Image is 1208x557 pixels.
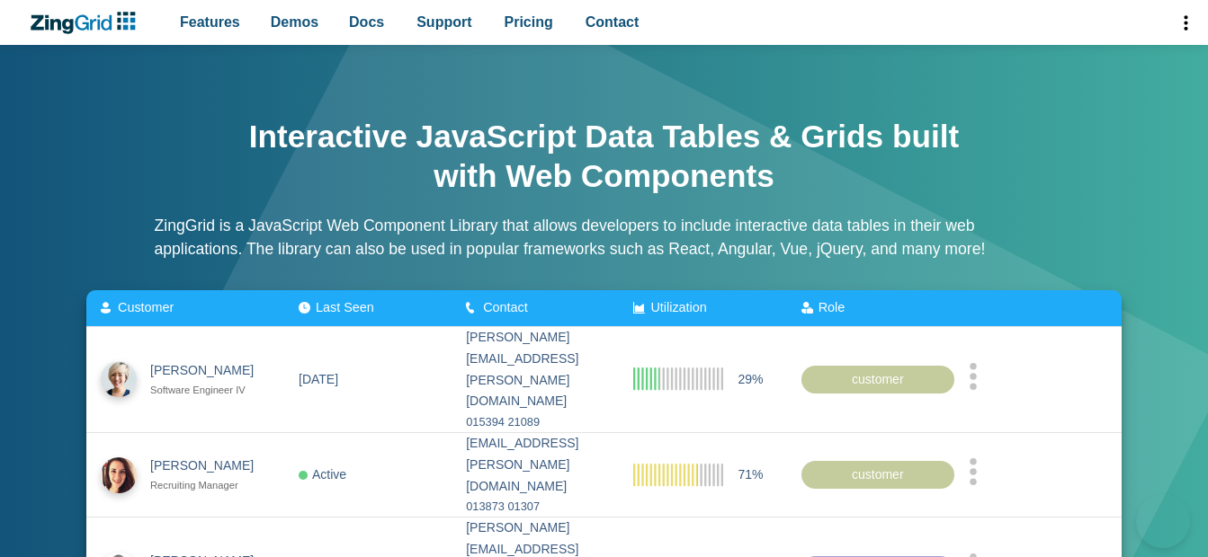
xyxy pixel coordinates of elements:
[155,214,1054,261] p: ZingGrid is a JavaScript Web Component Library that allows developers to include interactive data...
[466,412,604,432] div: 015394 21089
[738,464,763,485] span: 71%
[150,477,270,494] div: Recruiting Manager
[29,12,145,34] a: ZingChart Logo. Click to return to the homepage
[1136,494,1190,548] iframe: Toggle Customer Support
[819,300,846,314] span: Role
[150,455,270,477] div: [PERSON_NAME]
[650,300,706,314] span: Utilization
[299,464,346,485] div: Active
[150,360,270,382] div: [PERSON_NAME]
[738,368,763,390] span: 29%
[316,300,374,314] span: Last Seen
[466,327,604,412] div: [PERSON_NAME][EMAIL_ADDRESS][PERSON_NAME][DOMAIN_NAME]
[416,10,471,34] span: Support
[801,365,954,393] div: customer
[801,460,954,489] div: customer
[349,10,384,34] span: Docs
[505,10,553,34] span: Pricing
[466,497,604,517] div: 013873 01307
[180,10,240,34] span: Features
[150,382,270,399] div: Software Engineer IV
[299,368,338,390] div: [DATE]
[271,10,318,34] span: Demos
[586,10,640,34] span: Contact
[466,433,604,497] div: [EMAIL_ADDRESS][PERSON_NAME][DOMAIN_NAME]
[118,300,174,314] span: Customer
[483,300,528,314] span: Contact
[245,117,964,196] h1: Interactive JavaScript Data Tables & Grids built with Web Components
